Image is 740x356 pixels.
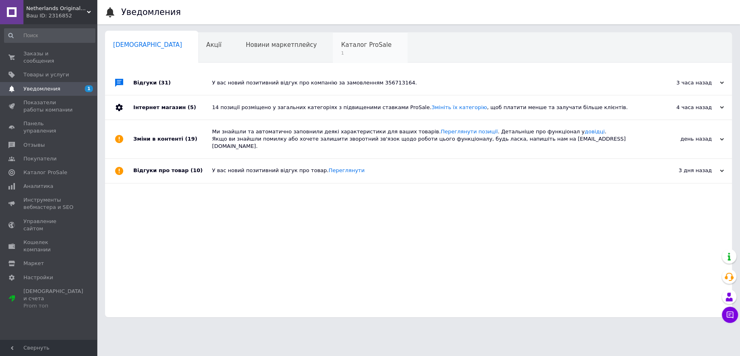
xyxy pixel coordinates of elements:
[159,80,171,86] span: (31)
[212,167,643,174] div: У вас новий позитивний відгук про товар.
[133,159,212,183] div: Відгуки про товар
[23,141,45,149] span: Отзывы
[722,307,738,323] button: Чат с покупателем
[206,41,222,48] span: Акції
[26,5,87,12] span: Netherlands Original Parts
[23,239,75,253] span: Кошелек компании
[23,99,75,114] span: Показатели работы компании
[212,104,643,111] div: 14 позиції розміщено у загальних категоріях з підвищеними ставками ProSale. , щоб платити менше т...
[23,274,53,281] span: Настройки
[212,79,643,86] div: У вас новий позитивний відгук про компанію за замовленням 356713164.
[212,128,643,150] div: Ми знайшли та автоматично заповнили деякі характеристики для ваших товарів. . Детальніше про функ...
[26,12,97,19] div: Ваш ID: 2316852
[187,104,196,110] span: (5)
[341,50,391,56] span: 1
[23,50,75,65] span: Заказы и сообщения
[431,104,487,110] a: Змініть їх категорію
[643,79,724,86] div: 3 часа назад
[133,95,212,120] div: Інтернет магазин
[113,41,182,48] span: [DEMOGRAPHIC_DATA]
[643,135,724,143] div: день назад
[23,120,75,135] span: Панель управления
[121,7,181,17] h1: Уведомления
[643,167,724,174] div: 3 дня назад
[441,128,498,135] a: Переглянути позиції
[85,85,93,92] span: 1
[23,71,69,78] span: Товары и услуги
[23,302,83,310] div: Prom топ
[133,71,212,95] div: Відгуки
[23,169,67,176] span: Каталог ProSale
[23,85,60,93] span: Уведомления
[4,28,95,43] input: Поиск
[191,167,203,173] span: (10)
[23,260,44,267] span: Маркет
[341,41,391,48] span: Каталог ProSale
[23,196,75,211] span: Инструменты вебмастера и SEO
[23,288,83,310] span: [DEMOGRAPHIC_DATA] и счета
[133,120,212,158] div: Зміни в контенті
[584,128,605,135] a: довідці
[23,183,53,190] span: Аналитика
[23,218,75,232] span: Управление сайтом
[328,167,364,173] a: Переглянути
[23,155,57,162] span: Покупатели
[185,136,197,142] span: (19)
[246,41,317,48] span: Новини маркетплейсу
[643,104,724,111] div: 4 часа назад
